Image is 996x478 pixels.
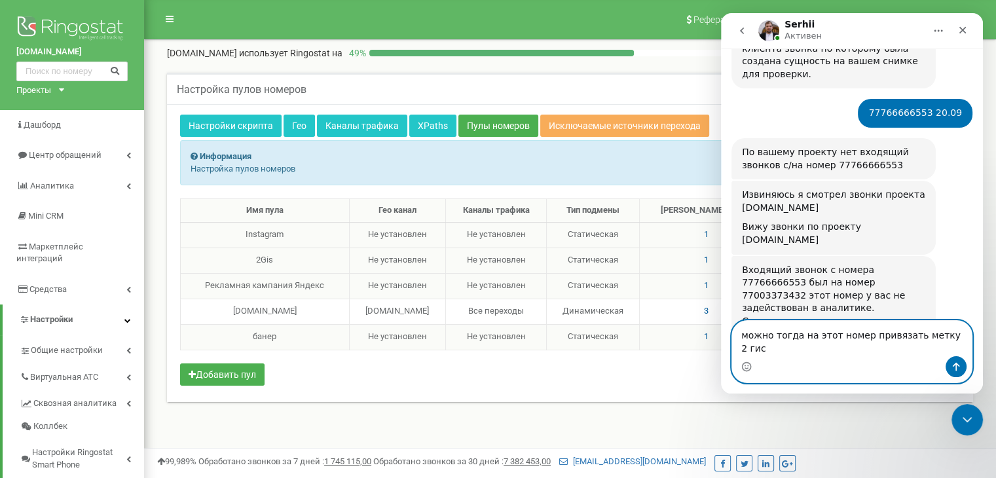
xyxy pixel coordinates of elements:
[20,348,31,359] button: Средство выбора эмодзи
[547,199,640,223] th: Тип подмены
[559,456,706,466] a: [EMAIL_ADDRESS][DOMAIN_NAME]
[16,84,51,97] div: Проекты
[16,46,128,58] a: [DOMAIN_NAME]
[349,222,446,248] td: Не установлен
[20,388,144,415] a: Сквозная аналитика
[409,115,456,137] a: XPaths
[33,420,67,433] span: Коллбек
[721,13,983,394] iframe: Intercom live chat
[28,211,64,221] span: Mini CRM
[547,299,640,324] td: Динамическая
[284,115,315,137] a: Гео
[547,248,640,273] td: Статическая
[186,229,344,241] div: Instagram
[198,456,371,466] span: Обработано звонков за 7 дней :
[373,456,551,466] span: Обработано звонков за 30 дней :
[951,404,983,435] iframe: Intercom live chat
[180,115,282,137] a: Настройки скрипта
[21,133,204,158] div: По вашему проекту нет входящий звонков с/на номер 77766666553
[446,222,547,248] td: Не установлен
[21,3,204,67] div: Прошу уточнить пример звонка в формате дата/время и номер клиента звонка по которому была создана...
[10,168,251,242] div: Serhii говорит…
[21,251,204,315] div: Входящий звонок с номера 77766666553 был на номер 77003373432 этот номер у вас не задействован в ...
[704,229,709,239] span: 1
[446,199,547,223] th: Каналы трафика
[30,181,74,191] span: Аналитика
[349,299,446,324] td: [DOMAIN_NAME]
[446,273,547,299] td: Не установлен
[693,14,802,25] span: Реферальная программа
[180,363,265,386] button: Добавить пул
[16,13,128,46] img: Ringostat logo
[704,331,709,341] span: 1
[16,242,83,264] span: Маркетплейс интеграций
[349,248,446,273] td: Не установлен
[147,94,241,107] div: 77766666553 20.09
[704,280,709,290] span: 1
[349,324,446,350] td: Не установлен
[33,397,117,410] span: Сквозная аналитика
[24,120,61,130] span: Дашборд
[32,447,126,471] span: Настройки Ringostat Smart Phone
[704,306,709,316] span: 3
[446,299,547,324] td: Все переходы
[704,255,709,265] span: 1
[181,199,350,223] th: Имя пула
[324,456,371,466] u: 1 745 115,00
[200,151,251,161] strong: Информация
[29,150,101,160] span: Центр обращений
[20,437,144,476] a: Настройки Ringostat Smart Phone
[186,305,344,318] div: [DOMAIN_NAME]
[317,115,407,137] a: Каналы трафика
[547,222,640,248] td: Статическая
[458,115,538,137] a: Пулы номеров
[10,168,215,241] div: Извиняюсь я смотрел звонки проекта [DOMAIN_NAME]Вижу звонки по проекту [DOMAIN_NAME]
[640,199,773,223] th: [PERSON_NAME] в пуле
[186,280,344,292] div: Рекламная кампания Яндекс
[20,335,144,362] a: Общие настройки
[504,456,551,466] u: 7 382 453,00
[446,324,547,350] td: Не установлен
[547,324,640,350] td: Статическая
[349,273,446,299] td: Не установлен
[137,86,251,115] div: 77766666553 20.09
[20,362,144,389] a: Виртуальная АТС
[30,371,98,384] span: Виртуальная АТС
[239,48,342,58] span: использует Ringostat на
[225,343,246,364] button: Отправить сообщение…
[177,84,306,96] h5: Настройка пулов номеров
[186,331,344,343] div: банер
[167,46,342,60] p: [DOMAIN_NAME]
[16,62,128,81] input: Поиск по номеру
[446,248,547,273] td: Не установлен
[191,163,950,175] p: Настройка пулов номеров
[29,284,67,294] span: Средства
[342,46,369,60] p: 49 %
[157,456,196,466] span: 99,989%
[21,175,204,201] div: Извиняюсь я смотрел звонки проекта [DOMAIN_NAME]
[10,86,251,125] div: Максим говорит…
[20,415,144,438] a: Коллбек
[11,308,251,343] textarea: Ваше сообщение...
[547,273,640,299] td: Статическая
[3,304,144,335] a: Настройки
[10,243,251,401] div: Serhii говорит…
[10,125,251,168] div: Serhii говорит…
[21,208,204,233] div: Вижу звонки по проекту [DOMAIN_NAME]
[349,199,446,223] th: Гео канал
[540,115,709,137] a: Исключаемые источники перехода
[31,344,103,357] span: Общие настройки
[30,314,73,324] span: Настройки
[10,243,215,373] div: Входящий звонок с номера 77766666553 был на номер 77003373432 этот номер у вас не задействован в ...
[186,254,344,267] div: 2Gis
[10,125,215,166] div: По вашему проекту нет входящий звонков с/на номер 77766666553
